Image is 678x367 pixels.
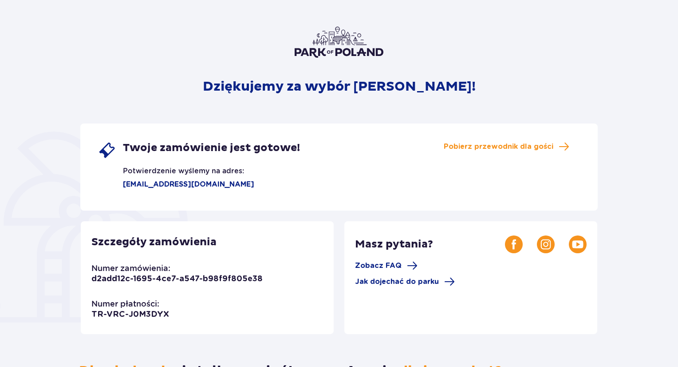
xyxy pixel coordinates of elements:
[91,274,263,284] p: d2add12c-1695-4ce7-a547-b98f9f805e38
[444,142,553,152] span: Pobierz przewodnik dla gości
[91,309,169,320] p: TR-VRC-J0M3DYX
[123,141,300,155] span: Twoje zamówienie jest gotowe!
[91,263,170,274] p: Numer zamówienia:
[537,235,555,253] img: Instagram
[569,235,587,253] img: Youtube
[91,235,217,249] p: Szczegóły zamówienia
[295,27,383,58] img: Park of Poland logo
[355,277,439,287] span: Jak dojechać do parku
[355,238,505,251] p: Masz pytania?
[444,141,569,152] a: Pobierz przewodnik dla gości
[505,235,523,253] img: Facebook
[98,141,116,159] img: single ticket icon
[91,299,159,309] p: Numer płatności:
[98,180,254,189] p: [EMAIL_ADDRESS][DOMAIN_NAME]
[355,276,455,287] a: Jak dojechać do parku
[355,260,418,271] a: Zobacz FAQ
[355,261,402,271] span: Zobacz FAQ
[98,159,244,176] p: Potwierdzenie wyślemy na adres:
[203,78,476,95] p: Dziękujemy za wybór [PERSON_NAME]!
